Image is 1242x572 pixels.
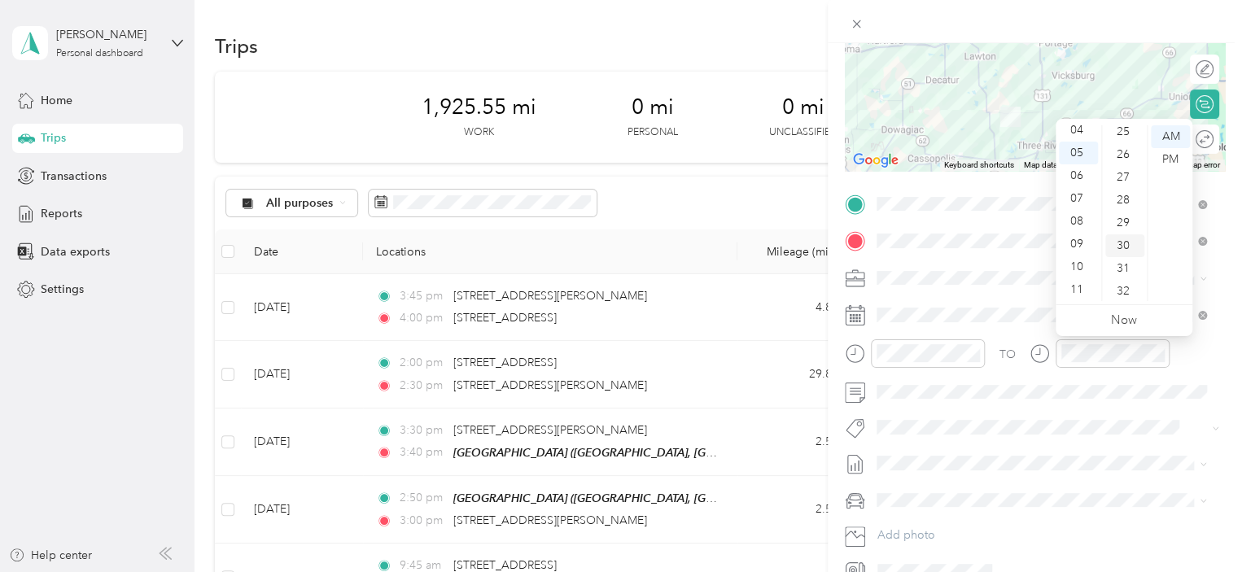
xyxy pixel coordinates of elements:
[1059,187,1098,210] div: 07
[1059,255,1098,278] div: 10
[1151,481,1242,572] iframe: Everlance-gr Chat Button Frame
[1059,164,1098,187] div: 06
[1105,212,1144,234] div: 29
[1059,278,1098,301] div: 11
[1105,189,1144,212] div: 28
[944,159,1014,171] button: Keyboard shortcuts
[849,150,903,171] a: Open this area in Google Maps (opens a new window)
[1059,233,1098,255] div: 09
[1059,210,1098,233] div: 08
[1105,143,1144,166] div: 26
[1059,142,1098,164] div: 05
[1105,280,1144,303] div: 32
[999,346,1016,363] div: TO
[871,524,1225,547] button: Add photo
[1105,120,1144,143] div: 25
[849,150,903,171] img: Google
[1024,160,1113,169] span: Map data ©2025 Google
[1151,148,1190,171] div: PM
[1105,257,1144,280] div: 31
[1105,234,1144,257] div: 30
[1105,166,1144,189] div: 27
[1151,125,1190,148] div: AM
[1111,312,1137,328] a: Now
[1059,119,1098,142] div: 04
